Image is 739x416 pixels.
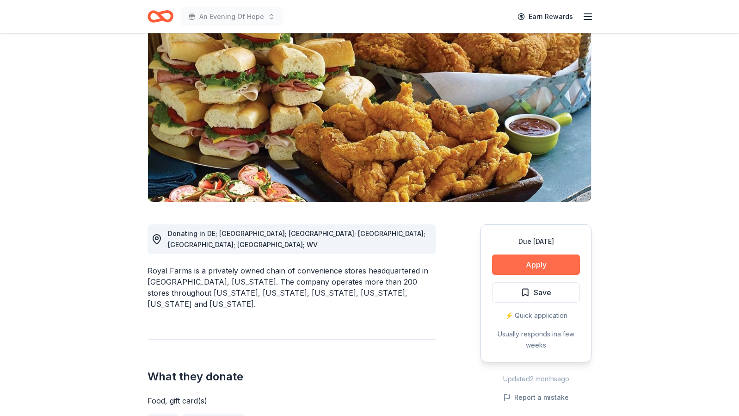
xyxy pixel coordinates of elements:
span: An Evening Of Hope [199,11,264,22]
span: Donating in DE; [GEOGRAPHIC_DATA]; [GEOGRAPHIC_DATA]; [GEOGRAPHIC_DATA]; [GEOGRAPHIC_DATA]; [GEOG... [168,230,425,248]
h2: What they donate [148,369,436,384]
a: Earn Rewards [512,8,579,25]
div: ⚡️ Quick application [492,310,580,321]
a: Home [148,6,173,27]
span: Save [534,286,551,298]
button: Report a mistake [503,392,569,403]
div: Usually responds in a few weeks [492,329,580,351]
div: Due [DATE] [492,236,580,247]
div: Updated 2 months ago [480,373,591,385]
div: Food, gift card(s) [148,395,436,406]
div: Royal Farms is a privately owned chain of convenience stores headquartered in [GEOGRAPHIC_DATA], ... [148,265,436,310]
button: Save [492,282,580,303]
img: Image for Royal Farms [148,25,591,202]
button: Apply [492,255,580,275]
button: An Evening Of Hope [181,7,283,26]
